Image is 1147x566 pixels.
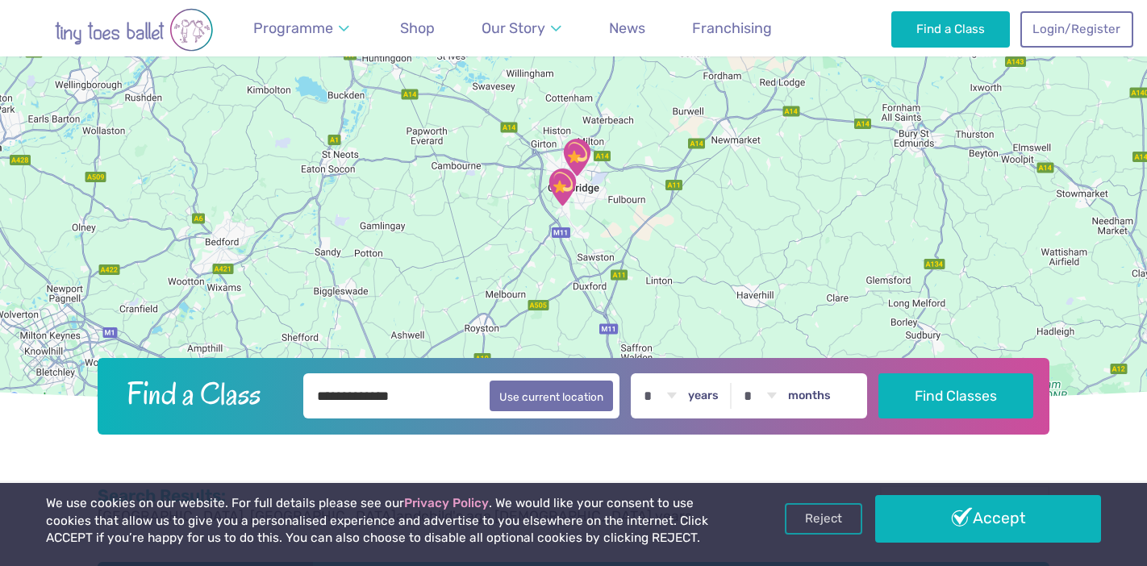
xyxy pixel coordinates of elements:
span: Programme [253,19,333,36]
label: months [788,389,831,403]
a: Login/Register [1020,11,1133,47]
label: years [688,389,719,403]
a: Programme [246,10,357,47]
button: Find Classes [878,373,1034,418]
a: Accept [875,495,1102,542]
a: Franchising [685,10,779,47]
div: St Matthew's Church [557,137,597,177]
span: Franchising [692,19,772,36]
p: We use cookies on our website. For full details please see our . We would like your consent to us... [46,495,732,547]
h2: Find a Class [114,373,293,414]
a: Reject [785,503,862,534]
span: News [609,19,645,36]
a: Shop [393,10,442,47]
a: Privacy Policy [404,496,489,510]
span: Shop [400,19,435,36]
a: Open this area in Google Maps (opens a new window) [4,389,57,410]
a: News [602,10,653,47]
div: Trumpington Village Hall [542,167,582,207]
img: tiny toes ballet [21,8,247,52]
span: Our Story [482,19,545,36]
button: Use current location [490,381,613,411]
a: Find a Class [891,11,1010,47]
img: Google [4,389,57,410]
a: Our Story [474,10,569,47]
